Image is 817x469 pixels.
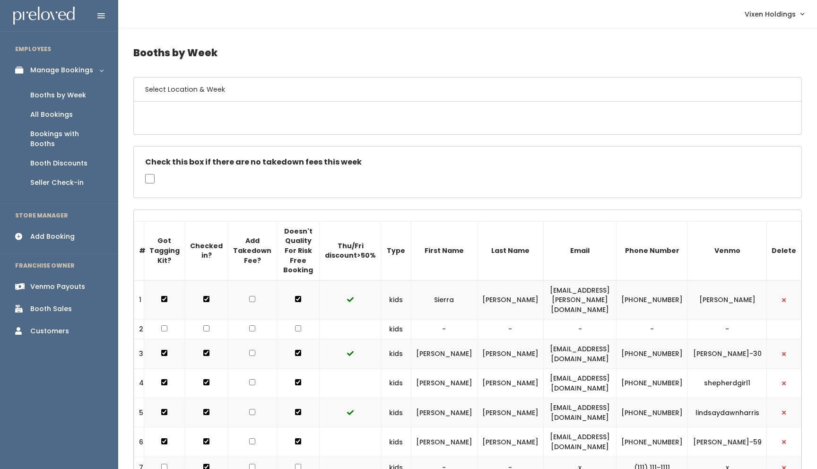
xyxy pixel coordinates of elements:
[381,280,411,320] td: kids
[477,339,543,369] td: [PERSON_NAME]
[617,339,688,369] td: [PHONE_NUMBER]
[477,427,543,457] td: [PERSON_NAME]
[477,221,543,280] th: Last Name
[30,129,103,149] div: Bookings with Booths
[134,398,144,427] td: 5
[134,221,144,280] th: #
[411,221,477,280] th: First Name
[617,427,688,457] td: [PHONE_NUMBER]
[30,326,69,336] div: Customers
[735,4,813,24] a: Vixen Holdings
[411,280,477,320] td: Sierra
[543,339,617,369] td: [EMAIL_ADDRESS][DOMAIN_NAME]
[477,320,543,339] td: -
[30,110,73,120] div: All Bookings
[381,398,411,427] td: kids
[381,369,411,398] td: kids
[133,40,802,66] h4: Booths by Week
[688,369,767,398] td: shepherdgirl1
[411,339,477,369] td: [PERSON_NAME]
[688,280,767,320] td: [PERSON_NAME]
[30,65,93,75] div: Manage Bookings
[134,427,144,457] td: 6
[30,232,75,242] div: Add Booking
[411,398,477,427] td: [PERSON_NAME]
[688,339,767,369] td: [PERSON_NAME]-30
[381,339,411,369] td: kids
[185,221,228,280] th: Checked in?
[766,221,801,280] th: Delete
[617,398,688,427] td: [PHONE_NUMBER]
[228,221,277,280] th: Add Takedown Fee?
[30,304,72,314] div: Booth Sales
[477,369,543,398] td: [PERSON_NAME]
[381,427,411,457] td: kids
[688,221,767,280] th: Venmo
[477,398,543,427] td: [PERSON_NAME]
[617,369,688,398] td: [PHONE_NUMBER]
[688,427,767,457] td: [PERSON_NAME]-59
[411,427,477,457] td: [PERSON_NAME]
[543,280,617,320] td: [EMAIL_ADDRESS][PERSON_NAME][DOMAIN_NAME]
[688,398,767,427] td: lindsaydawnharris
[617,320,688,339] td: -
[134,369,144,398] td: 4
[13,7,75,25] img: preloved logo
[543,427,617,457] td: [EMAIL_ADDRESS][DOMAIN_NAME]
[134,78,801,102] h6: Select Location & Week
[145,158,790,166] h5: Check this box if there are no takedown fees this week
[617,280,688,320] td: [PHONE_NUMBER]
[688,320,767,339] td: -
[320,221,382,280] th: Thu/Fri discount>50%
[134,339,144,369] td: 3
[543,369,617,398] td: [EMAIL_ADDRESS][DOMAIN_NAME]
[477,280,543,320] td: [PERSON_NAME]
[543,398,617,427] td: [EMAIL_ADDRESS][DOMAIN_NAME]
[617,221,688,280] th: Phone Number
[30,178,84,188] div: Seller Check-in
[543,320,617,339] td: -
[134,320,144,339] td: 2
[134,280,144,320] td: 1
[30,158,87,168] div: Booth Discounts
[745,9,796,19] span: Vixen Holdings
[144,221,185,280] th: Got Tagging Kit?
[381,221,411,280] th: Type
[277,221,320,280] th: Doesn't Quality For Risk Free Booking
[411,369,477,398] td: [PERSON_NAME]
[30,90,86,100] div: Booths by Week
[411,320,477,339] td: -
[543,221,617,280] th: Email
[30,282,85,292] div: Venmo Payouts
[381,320,411,339] td: kids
